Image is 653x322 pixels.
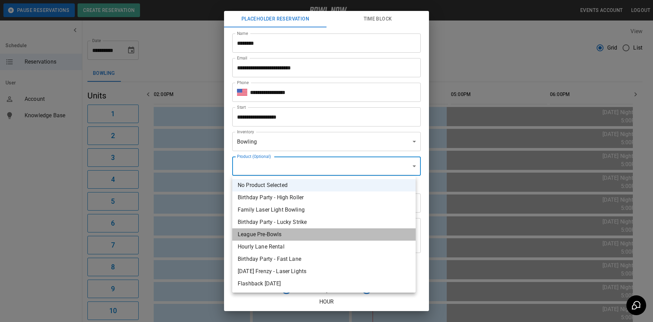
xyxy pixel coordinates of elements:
li: [DATE] Frenzy - Laser Lights [232,265,416,278]
li: Hourly Lane Rental [232,241,416,253]
li: Family Laser Light Bowling [232,204,416,216]
li: League Pre-Bowls [232,228,416,241]
li: Flashback [DATE] [232,278,416,290]
li: Birthday Party - Lucky Strike [232,216,416,228]
li: No Product Selected [232,179,416,191]
li: Birthday Party - High Roller [232,191,416,204]
li: Birthday Party - Fast Lane [232,253,416,265]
